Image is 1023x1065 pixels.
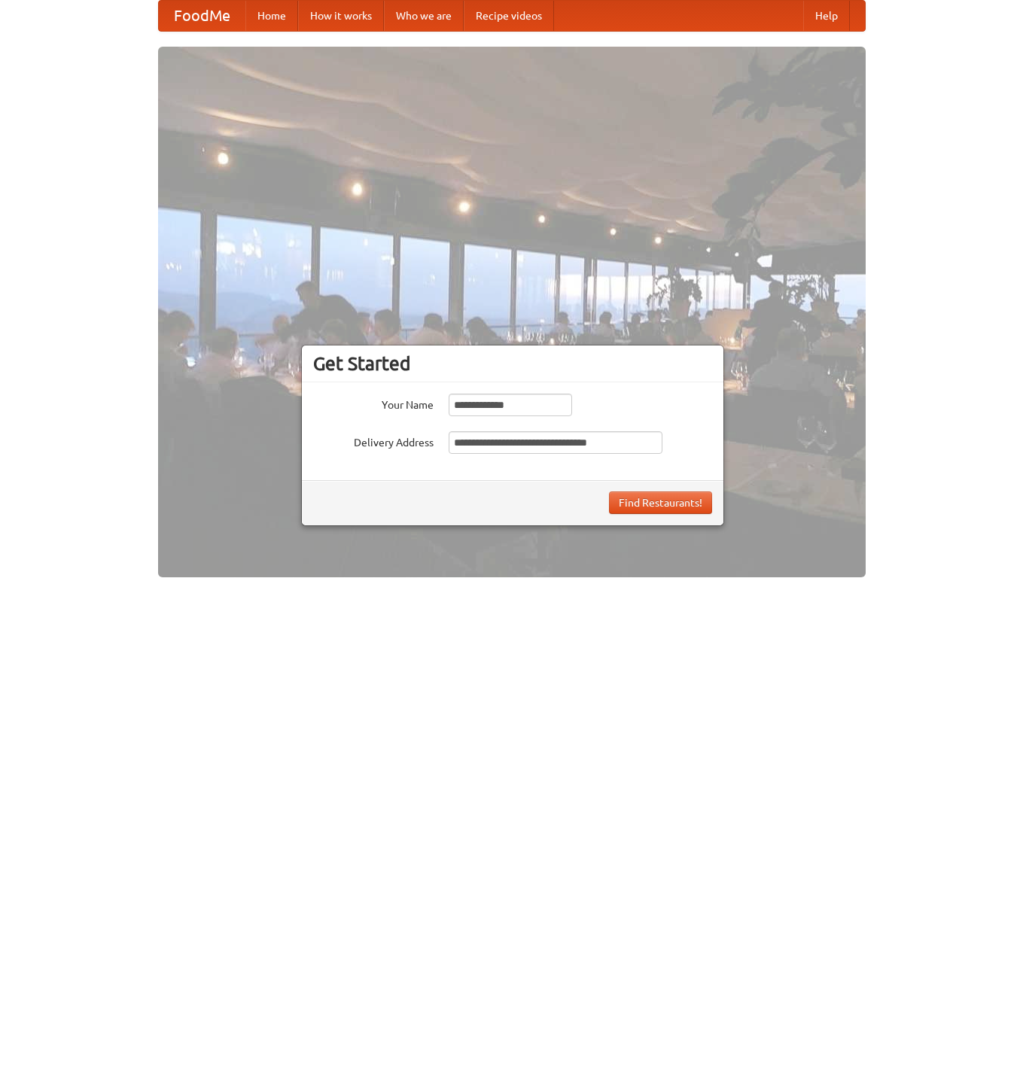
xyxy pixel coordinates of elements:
label: Delivery Address [313,431,434,450]
a: Recipe videos [464,1,554,31]
a: Who we are [384,1,464,31]
a: How it works [298,1,384,31]
label: Your Name [313,394,434,412]
a: FoodMe [159,1,245,31]
a: Home [245,1,298,31]
button: Find Restaurants! [609,491,712,514]
h3: Get Started [313,352,712,375]
a: Help [803,1,850,31]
